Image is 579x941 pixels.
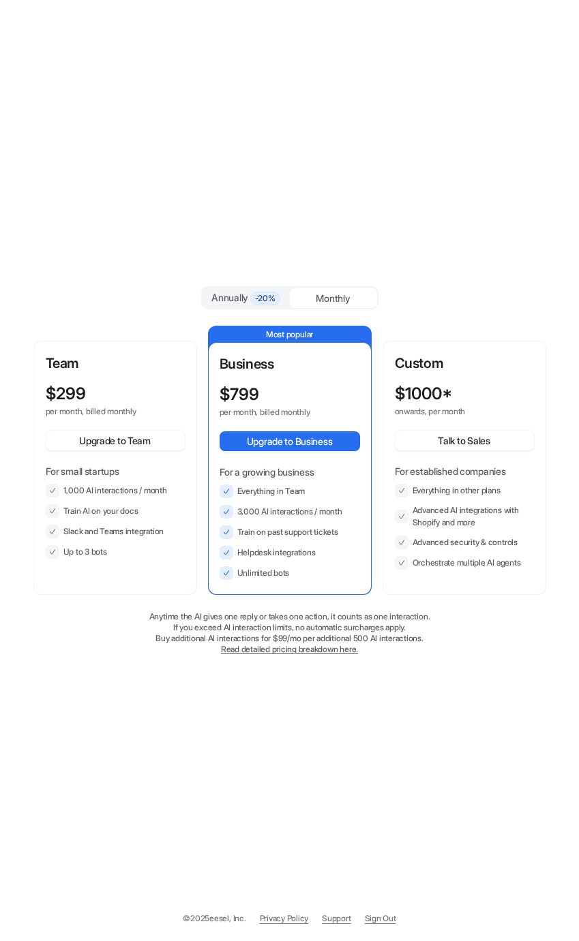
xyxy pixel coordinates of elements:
a: Privacy Policy [260,912,309,925]
p: per month, billed monthly [220,407,336,418]
p: If you exceed AI interaction limits, no automatic surcharges apply. [33,622,546,633]
li: 1,000 AI interactions / month [46,484,185,497]
p: Buy additional AI interactions for $99/mo per additional 500 AI interactions. [33,633,546,644]
li: Slack and Teams integration [46,525,185,538]
p: For a growing business [220,465,360,479]
li: Train on past support tickets [220,525,360,539]
button: Upgrade to Team [46,431,185,450]
button: Talk to Sales [395,431,534,450]
li: Up to 3 bots [46,545,185,559]
p: Team [46,353,185,373]
li: Orchestrate multiple AI agents [395,556,534,570]
li: 3,000 AI interactions / month [220,505,360,519]
li: Advanced security & controls [395,536,534,549]
li: Unlimited bots [220,566,360,580]
p: Most popular [209,326,371,343]
a: Read detailed pricing breakdown here. [221,644,358,654]
p: Anytime the AI gives one reply or takes one action, it counts as one interaction. [33,611,546,622]
p: onwards, per month [395,406,509,417]
li: Everything in Team [220,484,360,498]
li: Train AI on your docs [46,504,185,518]
p: © 2025 eesel, Inc. [183,912,246,925]
p: For small startups [46,464,185,478]
span: Support [322,912,351,925]
p: $ 1000* [395,384,452,403]
p: $ 799 [220,385,259,404]
div: Monthly [290,288,377,308]
span: -20% [250,292,280,305]
p: $ 299 [46,384,86,403]
p: Custom [395,353,534,373]
p: Business [220,354,360,374]
button: Upgrade to Business [220,431,360,451]
li: Helpdesk integrations [220,546,360,559]
a: Sign Out [365,912,396,925]
li: Advanced AI integrations with Shopify and more [395,504,534,529]
p: per month, billed monthly [46,406,160,417]
li: Everything in other plans [395,484,534,497]
div: Annually [208,290,284,305]
p: For established companies [395,464,534,478]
